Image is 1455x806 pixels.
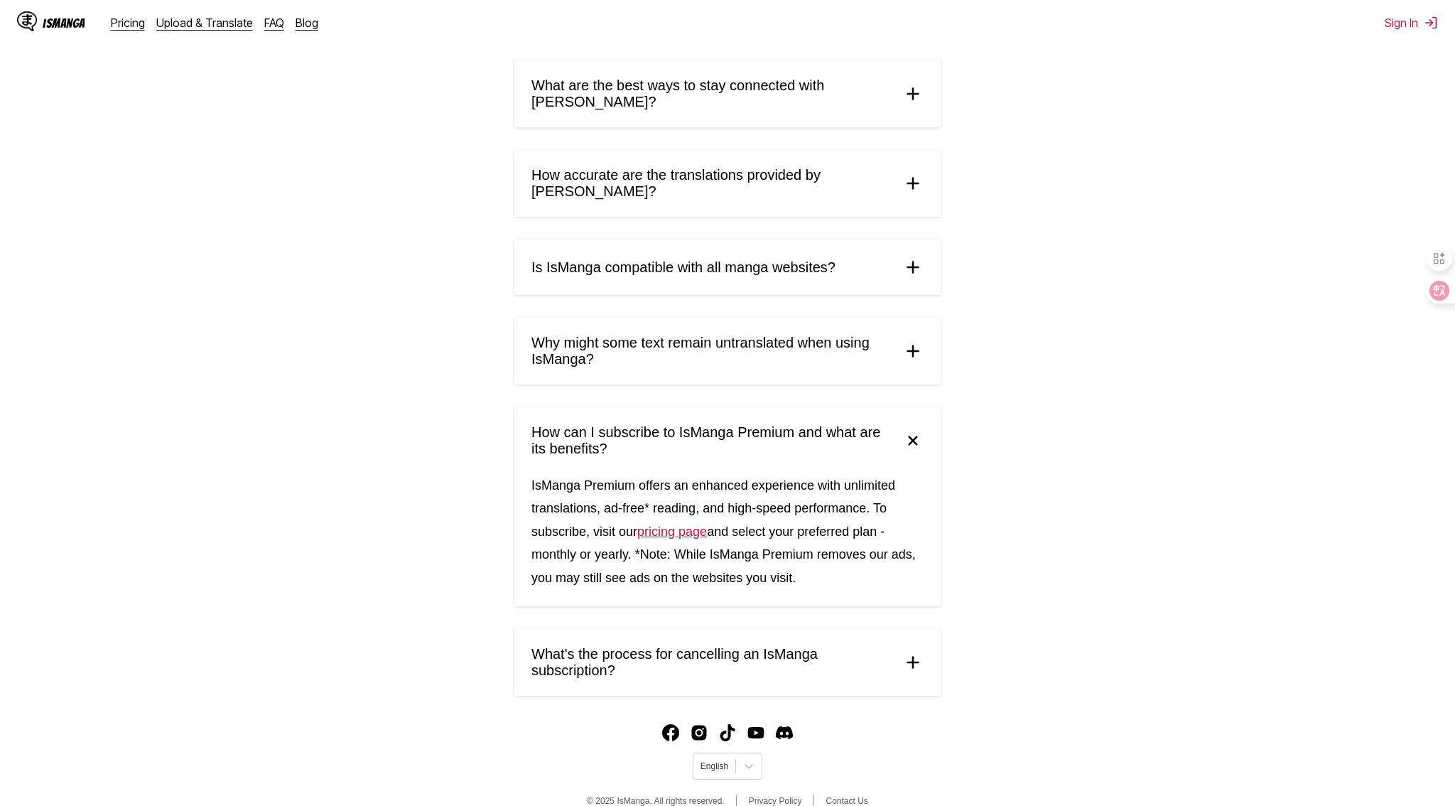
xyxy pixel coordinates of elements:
input: Select language [701,761,703,771]
a: Upload & Translate [156,16,253,30]
div: IsManga [43,16,85,30]
a: IsManga LogoIsManga [17,11,111,34]
span: What's the process for cancelling an IsManga subscription? [531,646,891,679]
img: plus [898,426,928,456]
summary: Why might some text remain untranslated when using IsManga? [514,318,941,385]
span: How can I subscribe to IsManga Premium and what are its benefits? [531,424,891,457]
img: IsManga Logo [17,11,37,31]
img: IsManga YouTube [747,724,764,741]
summary: What's the process for cancelling an IsManga subscription? [514,629,941,696]
summary: How can I subscribe to IsManga Premium and what are its benefits? [514,407,941,474]
a: Instagram [691,724,708,741]
img: Sign out [1424,16,1438,30]
img: plus [902,257,924,278]
img: IsManga TikTok [719,724,736,741]
span: © 2025 IsManga. All rights reserved. [587,796,725,806]
img: IsManga Facebook [662,724,679,741]
a: Privacy Policy [749,796,802,806]
a: Discord [776,724,793,741]
span: Is IsManga compatible with all manga websites? [531,259,835,276]
a: TikTok [719,724,736,741]
img: IsManga Discord [776,724,793,741]
a: FAQ [264,16,284,30]
a: Blog [296,16,318,30]
span: What are the best ways to stay connected with [PERSON_NAME]? [531,77,891,110]
a: pricing page [637,525,707,539]
span: Why might some text remain untranslated when using IsManga? [531,335,891,367]
img: plus [902,340,924,362]
img: IsManga Instagram [691,724,708,741]
img: plus [902,173,924,194]
a: Facebook [662,724,679,741]
summary: What are the best ways to stay connected with [PERSON_NAME]? [514,60,941,127]
summary: How accurate are the translations provided by [PERSON_NAME]? [514,150,941,217]
summary: Is IsManga compatible with all manga websites? [514,240,941,295]
img: plus [902,83,924,104]
div: IsManga Premium offers an enhanced experience with unlimited translations, ad-free* reading, and ... [514,474,941,606]
a: Pricing [111,16,145,30]
button: Sign In [1385,16,1438,30]
img: plus [902,652,924,673]
a: Contact Us [826,796,867,806]
span: How accurate are the translations provided by [PERSON_NAME]? [531,167,891,200]
a: Youtube [747,724,764,741]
